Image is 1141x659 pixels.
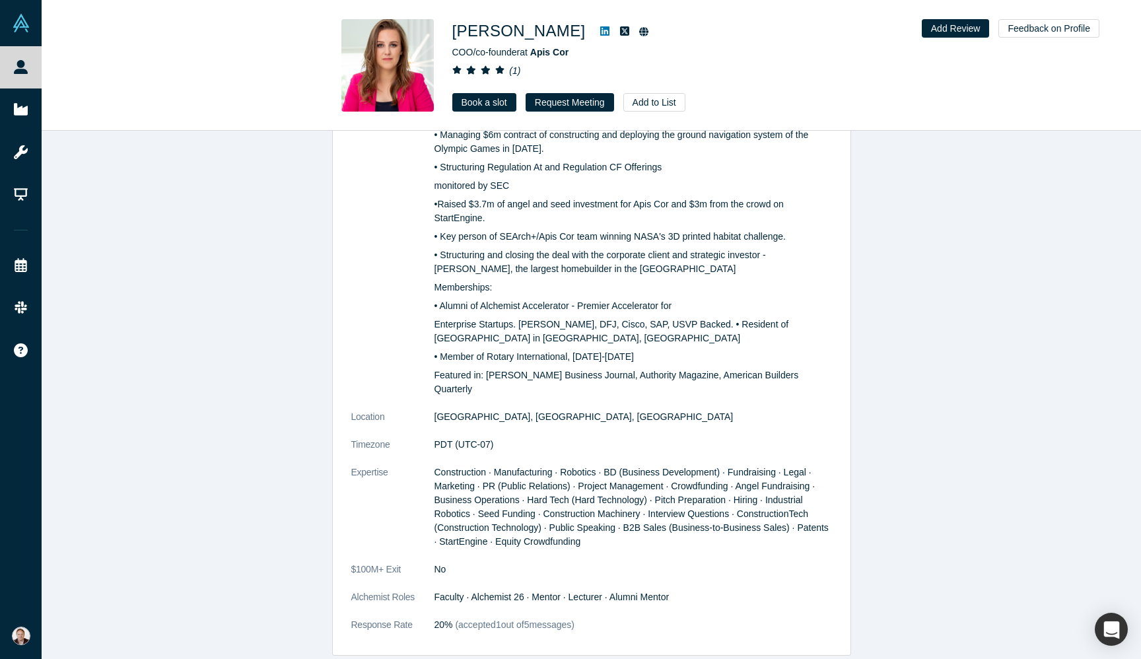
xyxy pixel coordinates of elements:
button: Add to List [623,93,685,112]
p: • Alumni of Alchemist Accelerator - Premier Accelerator for [434,299,832,313]
i: ( 1 ) [509,65,520,76]
p: Memberships: [434,281,832,295]
span: (accepted 1 out of 5 messages) [453,619,574,630]
dt: Timezone [351,438,434,466]
p: Enterprise Startups. [PERSON_NAME], DFJ, Cisco, SAP, USVP Backed. • Resident of [GEOGRAPHIC_DATA]... [434,318,832,345]
img: Alchemist Vault Logo [12,14,30,32]
span: 20% [434,619,453,630]
button: Add Review [922,19,990,38]
p: • Structuring Regulation At and Regulation CF Offerings [434,160,832,174]
a: Book a slot [452,93,516,112]
p: •Raised $3.7m of angel and seed investment for Apis Cor and $3m from the crowd on StartEngine. [434,197,832,225]
img: Alex Shevelenko's Account [12,627,30,645]
button: Feedback on Profile [998,19,1099,38]
img: Anna Cheniuntai's Profile Image [341,19,434,112]
dt: $100M+ Exit [351,563,434,590]
dd: No [434,563,832,576]
h1: [PERSON_NAME] [452,19,586,43]
p: monitored by SEC [434,179,832,193]
button: Request Meeting [526,93,614,112]
span: COO/co-founder at [452,47,569,57]
a: Apis Cor [530,47,569,57]
span: Construction · Manufacturing · Robotics · BD (Business Development) · Fundraising · Legal · Marke... [434,467,829,547]
dd: [GEOGRAPHIC_DATA], [GEOGRAPHIC_DATA], [GEOGRAPHIC_DATA] [434,410,832,424]
p: • Member of Rotary International, [DATE]-[DATE] [434,350,832,364]
dt: Alchemist Roles [351,590,434,618]
p: • Managing $6m contract of constructing and deploying the ground navigation system of the Olympic... [434,128,832,156]
dt: Expertise [351,466,434,563]
p: • Structuring and closing the deal with the corporate client and strategic investor - [PERSON_NAM... [434,248,832,276]
dd: PDT (UTC-07) [434,438,832,452]
p: • Key person of SEArch+/Apis Cor team winning NASA's 3D printed habitat challenge. [434,230,832,244]
dt: Response Rate [351,618,434,646]
dd: Faculty · Alchemist 26 · Mentor · Lecturer · Alumni Mentor [434,590,832,604]
p: Featured in: [PERSON_NAME] Business Journal, Authority Magazine, American Builders Quarterly [434,368,832,396]
dt: Location [351,410,434,438]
